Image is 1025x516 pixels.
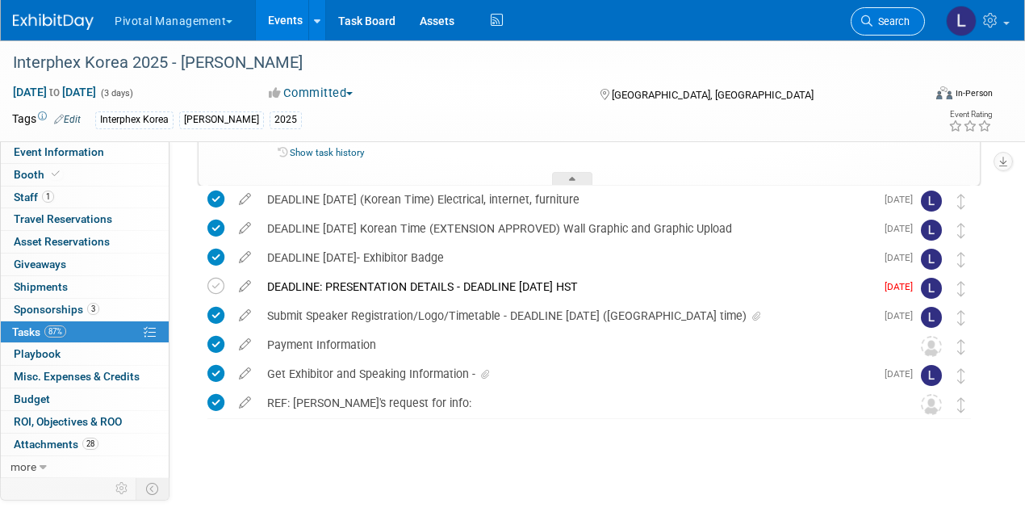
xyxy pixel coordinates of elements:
[54,114,81,125] a: Edit
[885,368,921,380] span: [DATE]
[7,48,909,78] div: Interphex Korea 2025 - [PERSON_NAME]
[231,192,259,207] a: edit
[955,87,993,99] div: In-Person
[259,360,875,388] div: Get Exhibitor and Speaking Information -
[1,343,169,365] a: Playbook
[1,388,169,410] a: Budget
[136,478,169,499] td: Toggle Event Tabs
[52,170,60,178] i: Booth reservation complete
[12,111,81,129] td: Tags
[259,244,875,271] div: DEADLINE [DATE]- Exhibitor Badge
[231,338,259,352] a: edit
[1,208,169,230] a: Travel Reservations
[1,411,169,433] a: ROI, Objectives & ROO
[1,366,169,388] a: Misc. Expenses & Credits
[1,231,169,253] a: Asset Reservations
[231,250,259,265] a: edit
[1,299,169,321] a: Sponsorships3
[231,279,259,294] a: edit
[1,164,169,186] a: Booth
[885,252,921,263] span: [DATE]
[936,86,952,99] img: Format-Inperson.png
[259,215,875,242] div: DEADLINE [DATE] Korean Time (EXTENSION APPROVED) Wall Graphic and Graphic Upload
[290,147,364,158] a: Show task history
[921,394,942,415] img: Unassigned
[14,392,50,405] span: Budget
[14,438,98,451] span: Attachments
[957,310,965,325] i: Move task
[921,191,942,212] img: Leslie Pelton
[14,168,63,181] span: Booth
[10,460,36,473] span: more
[885,223,921,234] span: [DATE]
[957,223,965,238] i: Move task
[263,85,359,102] button: Committed
[108,478,136,499] td: Personalize Event Tab Strip
[1,276,169,298] a: Shipments
[957,397,965,413] i: Move task
[957,339,965,354] i: Move task
[87,303,99,315] span: 3
[1,434,169,455] a: Attachments28
[14,191,54,203] span: Staff
[1,187,169,208] a: Staff1
[259,331,889,359] div: Payment Information
[872,15,910,27] span: Search
[921,220,942,241] img: Leslie Pelton
[921,307,942,328] img: Leslie Pelton
[47,86,62,99] span: to
[946,6,977,36] img: Leslie Pelton
[921,278,942,299] img: Leslie Pelton
[921,249,942,270] img: Leslie Pelton
[14,145,104,158] span: Event Information
[231,221,259,236] a: edit
[14,370,140,383] span: Misc. Expenses & Credits
[14,212,112,225] span: Travel Reservations
[957,252,965,267] i: Move task
[179,111,264,128] div: [PERSON_NAME]
[14,280,68,293] span: Shipments
[957,281,965,296] i: Move task
[270,111,302,128] div: 2025
[259,389,889,417] div: REF: [PERSON_NAME]'s request for info:
[850,84,994,108] div: Event Format
[14,258,66,271] span: Giveaways
[13,14,94,30] img: ExhibitDay
[885,194,921,205] span: [DATE]
[12,85,97,99] span: [DATE] [DATE]
[99,88,133,99] span: (3 days)
[14,347,61,360] span: Playbook
[1,456,169,478] a: more
[612,89,814,101] span: [GEOGRAPHIC_DATA], [GEOGRAPHIC_DATA]
[14,415,122,428] span: ROI, Objectives & ROO
[14,235,110,248] span: Asset Reservations
[95,111,174,128] div: Interphex Korea
[957,368,965,384] i: Move task
[1,141,169,163] a: Event Information
[1,321,169,343] a: Tasks87%
[12,325,66,338] span: Tasks
[231,396,259,410] a: edit
[42,191,54,203] span: 1
[259,273,875,300] div: DEADLINE: PRESENTATION DETAILS - DEADLINE [DATE] HST
[231,367,259,381] a: edit
[851,7,925,36] a: Search
[44,325,66,338] span: 87%
[1,254,169,275] a: Giveaways
[259,186,875,213] div: DEADLINE [DATE] (Korean Time) Electrical, internet, furniture
[948,111,992,119] div: Event Rating
[921,336,942,357] img: Unassigned
[957,194,965,209] i: Move task
[231,308,259,323] a: edit
[14,303,99,316] span: Sponsorships
[885,281,921,292] span: [DATE]
[82,438,98,450] span: 28
[259,302,875,329] div: Submit Speaker Registration/Logo/Timetable - DEADLINE [DATE] ([GEOGRAPHIC_DATA] time)
[921,365,942,386] img: Leslie Pelton
[885,310,921,321] span: [DATE]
